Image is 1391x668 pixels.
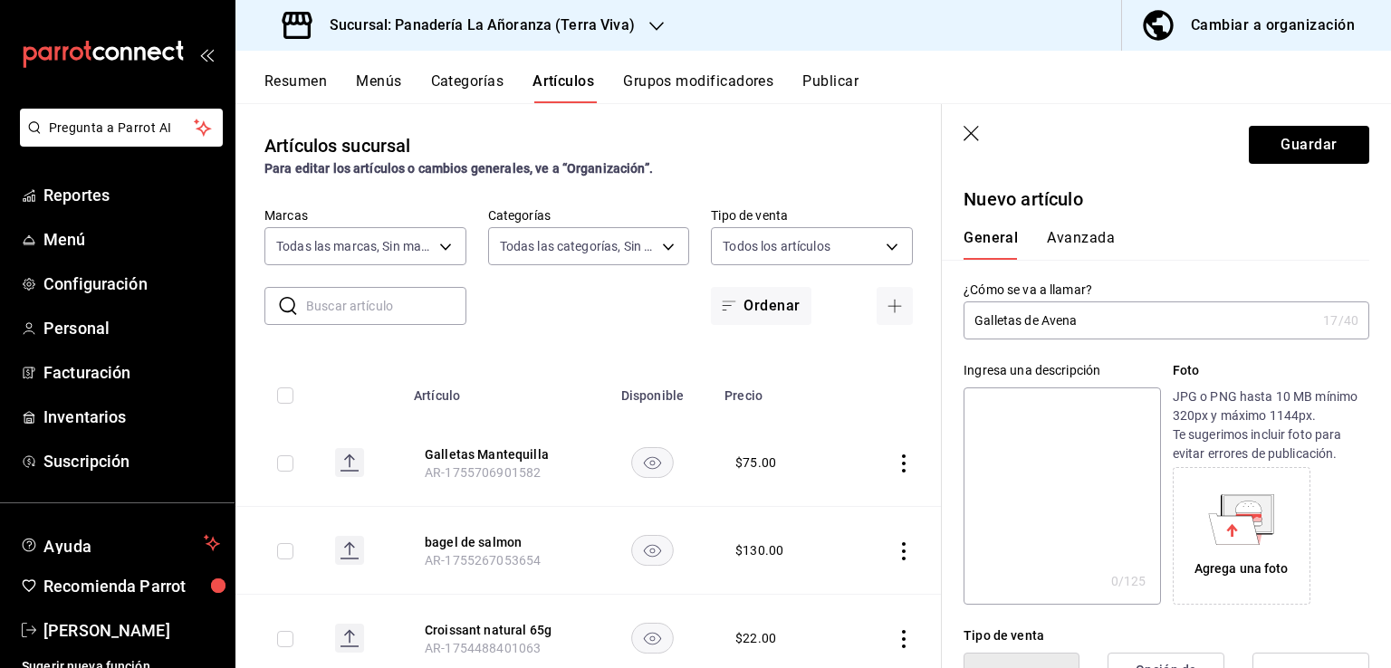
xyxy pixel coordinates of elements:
span: AR-1754488401063 [425,641,541,655]
p: JPG o PNG hasta 10 MB mínimo 320px y máximo 1144px. Te sugerimos incluir foto para evitar errores... [1173,387,1369,463]
p: Nuevo artículo [964,186,1369,213]
button: availability-product [631,447,674,478]
button: edit-product-location [425,533,570,551]
th: Disponible [591,361,714,419]
input: Buscar artículo [306,288,466,324]
span: Todas las marcas, Sin marca [276,237,433,255]
span: [PERSON_NAME] [43,618,220,643]
div: navigation tabs [964,229,1348,260]
th: Precio [714,361,844,419]
button: actions [895,454,913,472]
div: $ 130.00 [735,541,783,559]
h3: Sucursal: Panadería La Añoranza (Terra Viva) [315,14,635,36]
button: open_drawer_menu [199,47,214,62]
span: Reportes [43,183,220,207]
button: actions [895,542,913,560]
span: Todos los artículos [723,237,830,255]
div: Agrega una foto [1194,559,1289,578]
span: AR-1755267053654 [425,553,541,568]
button: Artículos [532,72,594,103]
span: AR-1755706901582 [425,465,541,480]
span: Menú [43,227,220,252]
button: Pregunta a Parrot AI [20,109,223,147]
label: Marcas [264,209,466,222]
div: Ingresa una descripción [964,361,1160,380]
span: Recomienda Parrot [43,574,220,598]
div: Cambiar a organización [1191,13,1355,38]
span: Pregunta a Parrot AI [49,119,195,138]
button: edit-product-location [425,621,570,639]
span: Ayuda [43,532,197,554]
span: Personal [43,316,220,340]
div: Agrega una foto [1177,472,1306,600]
button: Avanzada [1047,229,1115,260]
span: Todas las categorías, Sin categoría [500,237,657,255]
button: Resumen [264,72,327,103]
button: Menús [356,72,401,103]
button: availability-product [631,535,674,566]
button: edit-product-location [425,445,570,463]
div: 17 /40 [1323,311,1358,329]
button: Categorías [431,72,504,103]
button: Ordenar [711,287,811,325]
p: Foto [1173,361,1369,380]
div: Tipo de venta [964,626,1369,645]
button: Guardar [1249,126,1369,164]
button: General [964,229,1018,260]
div: 0 /125 [1111,572,1146,590]
span: Facturación [43,360,220,385]
button: Grupos modificadores [623,72,773,103]
button: Publicar [802,72,859,103]
button: actions [895,630,913,648]
button: availability-product [631,623,674,654]
div: $ 75.00 [735,453,776,472]
label: Tipo de venta [711,209,913,222]
div: navigation tabs [264,72,1391,103]
span: Inventarios [43,405,220,429]
label: Categorías [488,209,690,222]
strong: Para editar los artículos o cambios generales, ve a “Organización”. [264,161,653,176]
div: $ 22.00 [735,629,776,647]
span: Suscripción [43,449,220,473]
a: Pregunta a Parrot AI [13,131,223,150]
label: ¿Cómo se va a llamar? [964,283,1369,296]
th: Artículo [403,361,591,419]
span: Configuración [43,272,220,296]
div: Artículos sucursal [264,132,410,159]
